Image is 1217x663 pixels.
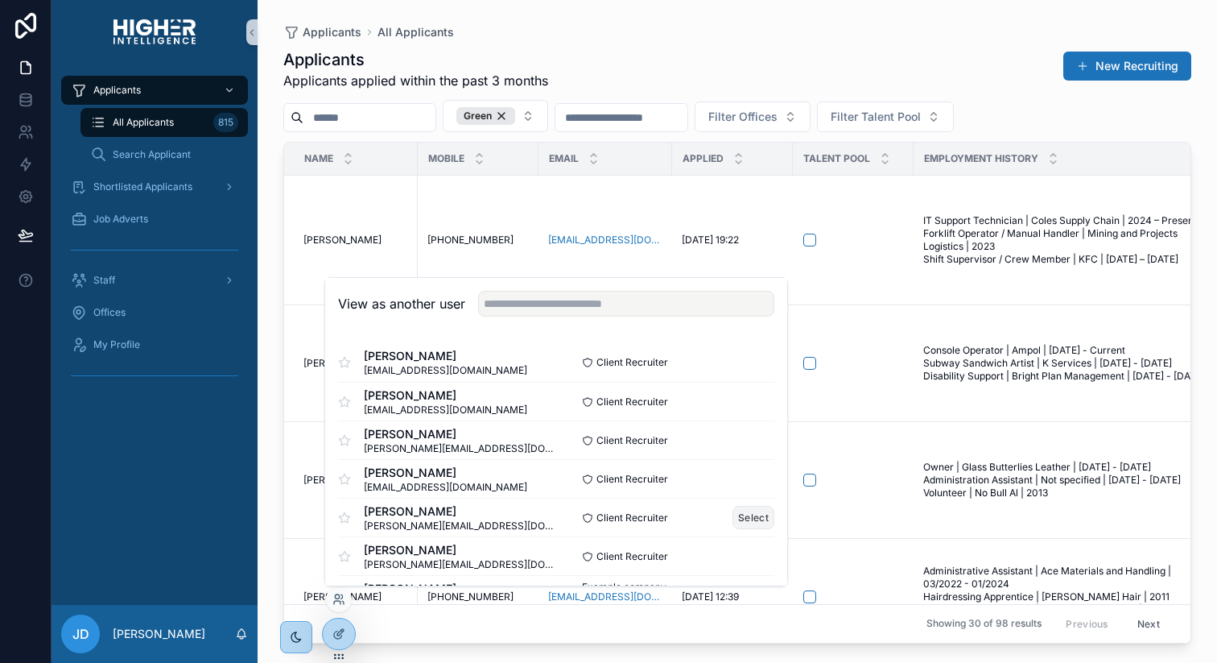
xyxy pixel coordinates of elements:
span: All Applicants [113,116,174,129]
a: [PERSON_NAME] [303,234,408,247]
span: [PERSON_NAME] [364,387,527,404]
a: [EMAIL_ADDRESS][DOMAIN_NAME] [548,234,662,247]
span: [DATE] 12:39 [682,590,739,603]
span: Client Recruiter [596,434,668,447]
span: Talent Pool [803,152,870,165]
span: Shortlisted Applicants [93,180,192,193]
span: Client Recruiter [596,550,668,563]
span: [PERSON_NAME] [303,234,382,247]
span: Client Recruiter [596,396,668,408]
span: Applied [683,152,724,165]
div: scrollable content [52,64,258,409]
h1: Applicants [283,48,548,71]
a: [DATE] 19:22 [682,234,783,247]
span: [PHONE_NUMBER] [427,590,514,603]
span: Applicants [303,24,361,40]
a: Applicants [283,24,361,40]
span: [DATE] 19:22 [682,234,739,247]
a: Owner | Glass Butterlies Leather | [DATE] - [DATE] Administration Assistant | Not specified | [DA... [923,461,1207,499]
span: Client Recruiter [596,473,668,486]
button: Unselect GREEN [456,107,515,125]
span: Example company [582,581,666,594]
span: Name [304,152,333,165]
a: Shortlisted Applicants [61,172,248,201]
span: [PERSON_NAME] [364,542,556,558]
span: [PERSON_NAME] [303,474,382,487]
span: Mobile [428,152,464,165]
span: Applicants [93,84,141,97]
span: [PERSON_NAME] [364,503,556,520]
span: My Profile [93,338,140,351]
span: [PERSON_NAME] [364,465,527,481]
a: My Profile [61,330,248,359]
a: [EMAIL_ADDRESS][DOMAIN_NAME] [548,590,662,603]
span: [PERSON_NAME][EMAIL_ADDRESS][DOMAIN_NAME] [364,520,556,532]
a: Staff [61,266,248,295]
span: [PERSON_NAME] [364,426,556,442]
button: Select Button [817,102,954,132]
button: Select [732,506,774,529]
a: Job Adverts [61,205,248,234]
button: Select Button [443,100,548,132]
span: [EMAIL_ADDRESS][DOMAIN_NAME] [364,481,527,494]
a: Offices [61,298,248,327]
h2: View as another user [338,294,465,313]
span: [PERSON_NAME][EMAIL_ADDRESS][DOMAIN_NAME] [364,558,556,571]
button: Select Button [695,102,811,132]
a: [PERSON_NAME] [303,590,408,603]
span: [PERSON_NAME] [303,357,382,370]
span: Search Applicant [113,148,191,161]
a: All Applicants815 [80,108,248,137]
span: Offices [93,306,126,319]
a: [PHONE_NUMBER] [427,234,529,247]
span: JD [72,624,89,644]
span: Client Recruiter [596,356,668,369]
button: New Recruiting [1063,52,1191,81]
a: Search Applicant [80,140,248,169]
span: Job Adverts [93,213,148,226]
span: Applicants applied within the past 3 months [283,71,548,90]
span: Showing 30 of 98 results [926,618,1042,631]
span: Filter Offices [708,109,778,125]
button: Next [1126,611,1171,636]
p: [PERSON_NAME] [113,626,205,642]
div: Green [456,107,515,125]
a: Administrative Assistant | Ace Materials and Handling | 03/2022 - 01/2024 Hairdressing Apprentice... [923,565,1207,629]
span: Staff [93,274,115,287]
span: Email [549,152,579,165]
a: [DATE] 12:39 [682,590,783,603]
span: Filter Talent Pool [831,109,921,125]
span: [PHONE_NUMBER] [427,234,514,247]
a: [PERSON_NAME] [303,357,408,370]
a: IT Support Technician | Coles Supply Chain | 2024 – Present Forklift Operator / Manual Handler | ... [923,214,1207,266]
a: All Applicants [377,24,454,40]
span: [PERSON_NAME] [303,590,382,603]
span: Client Recruiter [596,512,668,524]
span: [EMAIL_ADDRESS][DOMAIN_NAME] [364,404,527,416]
span: [PERSON_NAME] [364,348,527,364]
span: Employment History [924,152,1038,165]
span: [PERSON_NAME][EMAIL_ADDRESS][DOMAIN_NAME] [364,442,556,455]
a: [PERSON_NAME] [303,474,408,487]
a: [PHONE_NUMBER] [427,590,529,603]
img: App logo [113,19,196,45]
a: Console Operator | Ampol | [DATE] - Current Subway Sandwich Artist | K Services | [DATE] - [DATE]... [923,344,1207,383]
div: 815 [213,113,238,132]
a: Applicants [61,76,248,105]
span: [PERSON_NAME] [364,581,527,597]
span: [EMAIL_ADDRESS][DOMAIN_NAME] [364,364,527,377]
